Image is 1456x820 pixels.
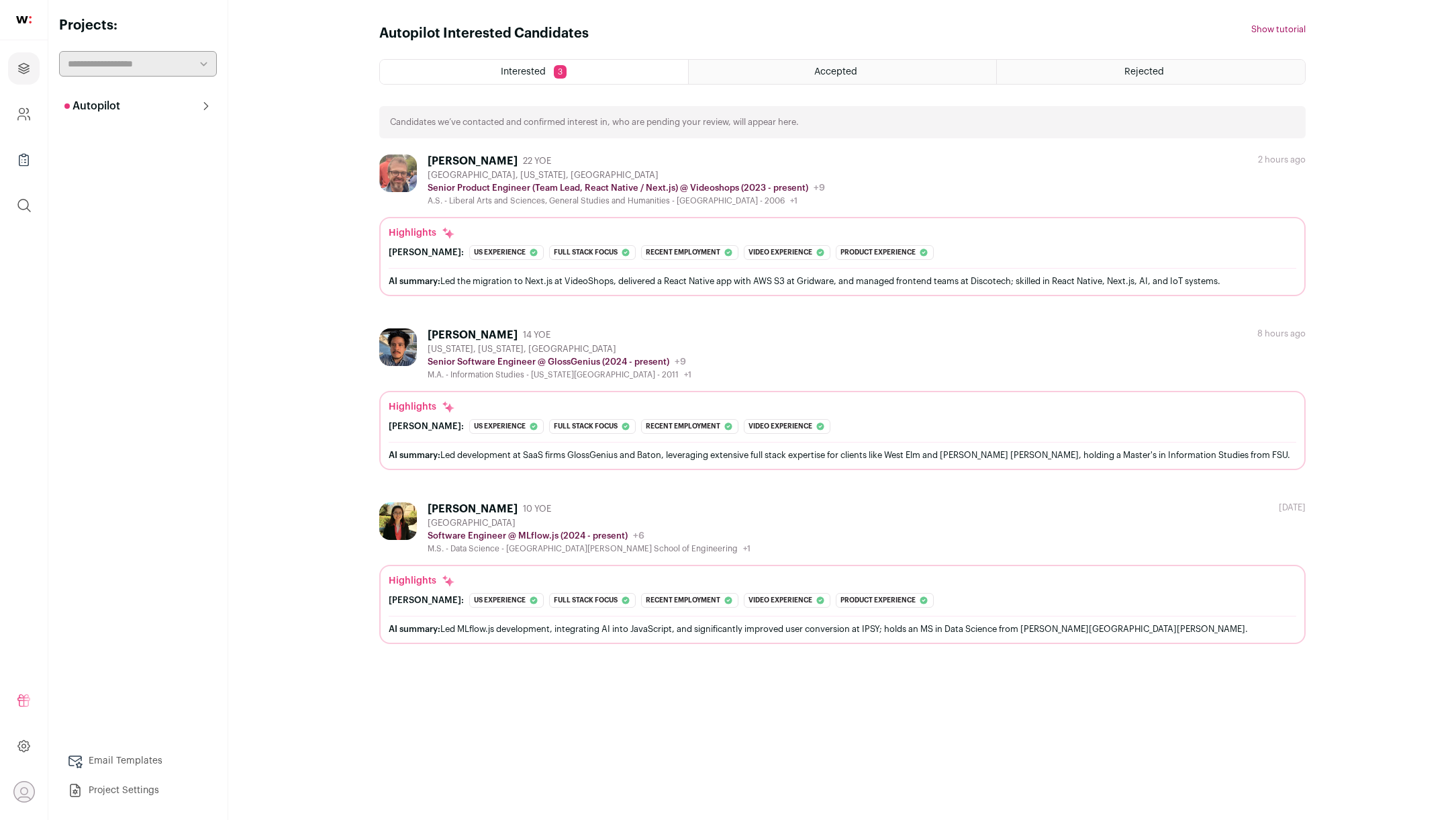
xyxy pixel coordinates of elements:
div: Video experience [744,419,830,434]
img: 574f3e5220c79d88f03d60327e9bf88f48d01142729760a146fabbebb9472baa [379,502,417,540]
a: [PERSON_NAME] 10 YOE [GEOGRAPHIC_DATA] Software Engineer @ MLflow.js (2024 - present) +6 M.S. - D... [379,502,1306,644]
span: AI summary: [389,277,440,285]
div: [GEOGRAPHIC_DATA], [US_STATE], [GEOGRAPHIC_DATA] [428,170,825,181]
button: Autopilot [59,93,217,120]
span: 22 YOE [523,156,551,167]
a: [PERSON_NAME] 14 YOE [US_STATE], [US_STATE], [GEOGRAPHIC_DATA] Senior Software Engineer @ GlossGe... [379,328,1306,470]
span: 3 [554,65,567,79]
span: +9 [675,357,686,367]
button: Show tutorial [1251,24,1306,35]
div: Us experience [469,419,544,434]
div: A.S. - Liberal Arts and Sciences, General Studies and Humanities - [GEOGRAPHIC_DATA] - 2006 [428,195,825,206]
div: Recent employment [641,593,738,608]
div: Led the migration to Next.js at VideoShops, delivered a React Native app with AWS S3 at Gridware,... [389,274,1296,288]
p: Autopilot [64,98,120,114]
div: 2 hours ago [1258,154,1306,165]
p: Senior Software Engineer @ GlossGenius (2024 - present) [428,357,669,367]
div: M.A. - Information Studies - [US_STATE][GEOGRAPHIC_DATA] - 2011 [428,369,691,380]
div: Recent employment [641,245,738,260]
a: Accepted [689,60,996,84]
span: Interested [501,67,546,77]
span: +1 [790,197,797,205]
h2: Projects: [59,16,217,35]
div: Highlights [389,400,455,414]
div: Led MLflow.js development, integrating AI into JavaScript, and significantly improved user conver... [389,622,1296,636]
span: AI summary: [389,451,440,459]
div: 8 hours ago [1257,328,1306,339]
p: Software Engineer @ MLflow.js (2024 - present) [428,531,628,541]
a: Company Lists [8,144,40,176]
a: Project Settings [59,777,217,804]
h1: Autopilot Interested Candidates [379,24,589,43]
div: [DATE] [1279,502,1306,513]
a: Email Templates [59,747,217,774]
span: Accepted [814,67,857,77]
div: Us experience [469,593,544,608]
img: 6fccdaf0da3069991122990c668504f676c337be27af54d8bba849cb8a32ad70.jpg [379,154,417,192]
div: Product experience [836,593,934,608]
span: +6 [633,531,644,541]
div: Product experience [836,245,934,260]
div: [PERSON_NAME]: [389,421,464,432]
div: [PERSON_NAME] [428,502,518,516]
div: Highlights [389,574,455,588]
div: [PERSON_NAME] [428,154,518,168]
span: 10 YOE [523,504,551,514]
div: [PERSON_NAME]: [389,595,464,606]
a: Company and ATS Settings [8,98,40,130]
div: [GEOGRAPHIC_DATA] [428,518,750,529]
div: [US_STATE], [US_STATE], [GEOGRAPHIC_DATA] [428,344,691,355]
a: [PERSON_NAME] 22 YOE [GEOGRAPHIC_DATA], [US_STATE], [GEOGRAPHIC_DATA] Senior Product Engineer (Te... [379,154,1306,296]
span: 14 YOE [523,330,550,340]
div: Us experience [469,245,544,260]
span: +1 [743,545,750,553]
img: 68569edc0d66df1ac6a5b8184d2b6fd104766936ab0cee49e09b7729385f8c24.jpg [379,328,417,366]
div: [PERSON_NAME] [428,328,518,342]
span: +1 [684,371,691,379]
div: Full stack focus [549,419,636,434]
p: Senior Product Engineer (Team Lead, React Native / Next.js) @ Videoshops (2023 - present) [428,183,808,193]
div: Video experience [744,245,830,260]
span: Rejected [1124,67,1164,77]
span: +9 [814,183,825,193]
div: [PERSON_NAME]: [389,247,464,258]
a: Rejected [997,60,1304,84]
div: Video experience [744,593,830,608]
div: Recent employment [641,419,738,434]
div: Highlights [389,226,455,240]
div: M.S. - Data Science - [GEOGRAPHIC_DATA][PERSON_NAME] School of Engineering [428,543,750,554]
button: Open dropdown [13,781,35,803]
a: Projects [8,52,40,85]
p: Candidates we’ve contacted and confirmed interest in, who are pending your review, will appear here. [390,117,799,128]
div: Full stack focus [549,245,636,260]
span: AI summary: [389,625,440,633]
img: wellfound-shorthand-0d5821cbd27db2630d0214b213865d53afaa358527fdda9d0ea32b1df1b89c2c.svg [16,16,32,24]
div: Full stack focus [549,593,636,608]
div: Led development at SaaS firms GlossGenius and Baton, leveraging extensive full stack expertise fo... [389,448,1296,462]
